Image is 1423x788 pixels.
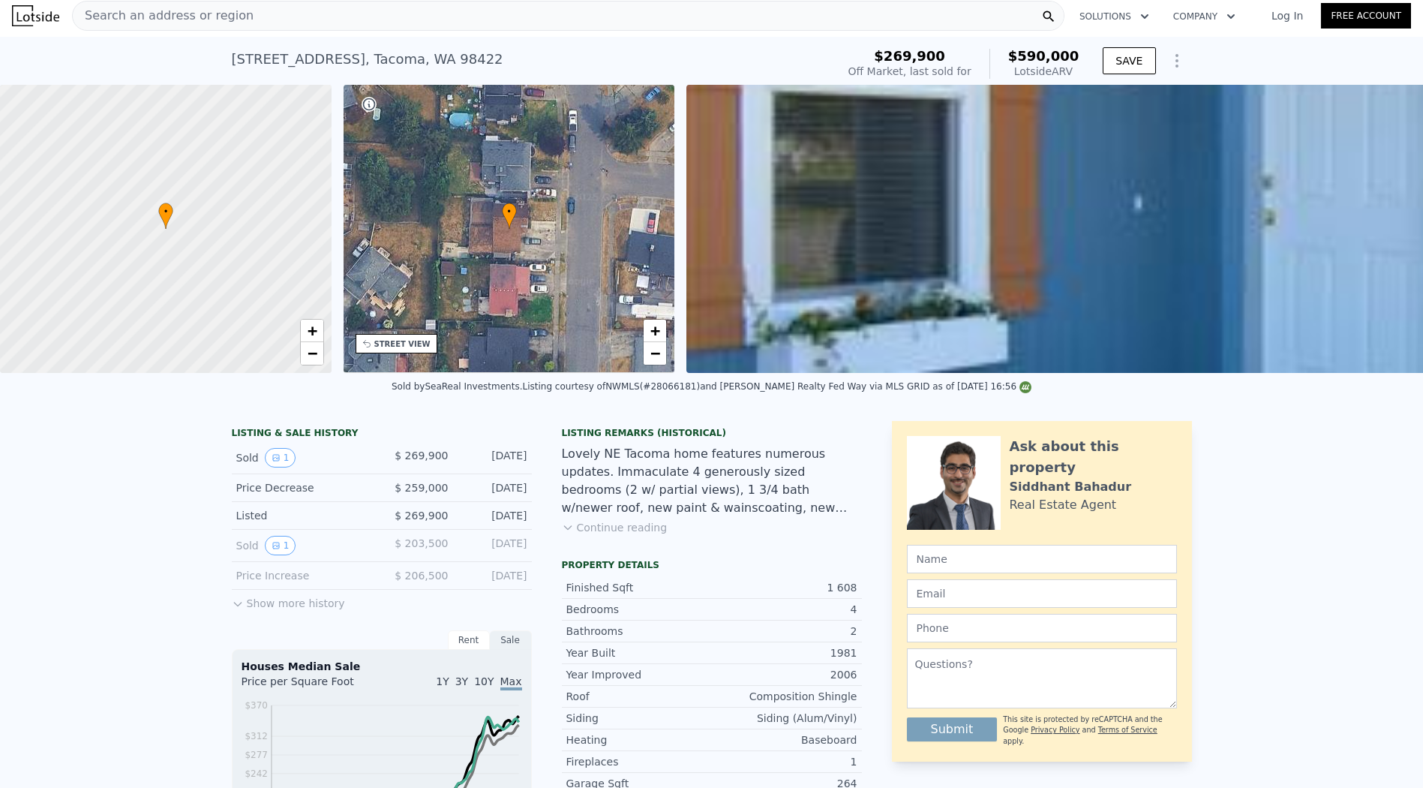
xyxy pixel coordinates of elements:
[448,630,490,650] div: Rent
[907,614,1177,642] input: Phone
[502,205,517,218] span: •
[500,675,522,690] span: Max
[523,381,1032,392] div: Listing courtesy of NWMLS (#28066181) and [PERSON_NAME] Realty Fed Way via MLS GRID as of [DATE] ...
[566,580,712,595] div: Finished Sqft
[1162,46,1192,76] button: Show Options
[712,754,857,769] div: 1
[395,570,448,582] span: $ 206,500
[562,559,862,571] div: Property details
[566,667,712,682] div: Year Improved
[712,645,857,660] div: 1981
[232,49,503,70] div: [STREET_ADDRESS] , Tacoma , WA 98422
[1010,478,1132,496] div: Siddhant Bahadur
[650,344,660,362] span: −
[461,480,527,495] div: [DATE]
[907,545,1177,573] input: Name
[392,381,523,392] div: Sold by SeaReal Investments .
[245,750,268,760] tspan: $277
[236,536,370,555] div: Sold
[566,602,712,617] div: Bedrooms
[712,624,857,639] div: 2
[566,711,712,726] div: Siding
[1019,381,1031,393] img: NWMLS Logo
[12,5,59,26] img: Lotside
[566,754,712,769] div: Fireplaces
[712,667,857,682] div: 2006
[644,320,666,342] a: Zoom in
[1010,436,1177,478] div: Ask about this property
[566,689,712,704] div: Roof
[236,508,370,523] div: Listed
[461,536,527,555] div: [DATE]
[474,675,494,687] span: 10Y
[1098,726,1157,734] a: Terms of Service
[236,480,370,495] div: Price Decrease
[566,645,712,660] div: Year Built
[307,344,317,362] span: −
[461,508,527,523] div: [DATE]
[395,537,448,549] span: $ 203,500
[242,659,522,674] div: Houses Median Sale
[158,205,173,218] span: •
[650,321,660,340] span: +
[644,342,666,365] a: Zoom out
[1008,48,1079,64] span: $590,000
[301,320,323,342] a: Zoom in
[236,568,370,583] div: Price Increase
[907,717,998,741] button: Submit
[907,579,1177,608] input: Email
[712,602,857,617] div: 4
[1253,8,1321,23] a: Log In
[562,520,668,535] button: Continue reading
[712,580,857,595] div: 1 608
[436,675,449,687] span: 1Y
[566,624,712,639] div: Bathrooms
[232,427,532,442] div: LISTING & SALE HISTORY
[265,448,296,468] button: View historical data
[245,731,268,741] tspan: $312
[874,48,945,64] span: $269,900
[265,536,296,555] button: View historical data
[1103,47,1155,74] button: SAVE
[236,448,370,468] div: Sold
[712,689,857,704] div: Composition Shingle
[395,450,448,462] span: $ 269,900
[1067,3,1161,30] button: Solutions
[395,510,448,522] span: $ 269,900
[461,568,527,583] div: [DATE]
[712,711,857,726] div: Siding (Alum/Vinyl)
[245,768,268,779] tspan: $242
[1008,64,1079,79] div: Lotside ARV
[301,342,323,365] a: Zoom out
[245,700,268,711] tspan: $370
[1003,714,1176,747] div: This site is protected by reCAPTCHA and the Google and apply.
[712,732,857,747] div: Baseboard
[374,338,431,350] div: STREET VIEW
[1031,726,1079,734] a: Privacy Policy
[158,203,173,229] div: •
[307,321,317,340] span: +
[562,445,862,517] div: Lovely NE Tacoma home features numerous updates. Immaculate 4 generously sized bedrooms (2 w/ par...
[490,630,532,650] div: Sale
[566,732,712,747] div: Heating
[1321,3,1411,29] a: Free Account
[562,427,862,439] div: Listing Remarks (Historical)
[395,482,448,494] span: $ 259,000
[1010,496,1117,514] div: Real Estate Agent
[461,448,527,468] div: [DATE]
[502,203,517,229] div: •
[242,674,382,698] div: Price per Square Foot
[1161,3,1247,30] button: Company
[455,675,468,687] span: 3Y
[73,7,254,25] span: Search an address or region
[848,64,971,79] div: Off Market, last sold for
[232,590,345,611] button: Show more history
